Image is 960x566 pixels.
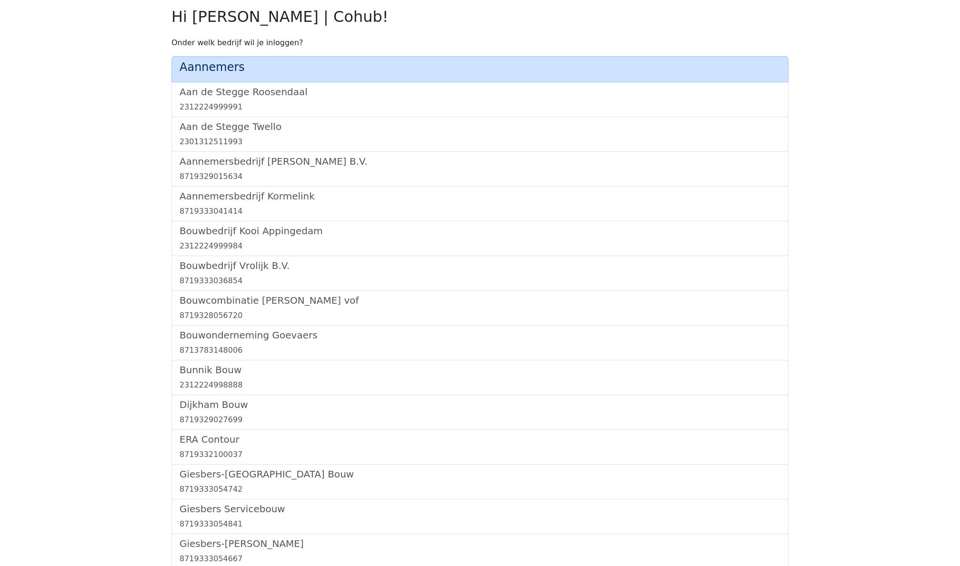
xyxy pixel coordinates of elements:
[171,8,789,26] h2: Hi [PERSON_NAME] | Cohub!
[180,399,780,410] h5: Dijkham Bouw
[171,37,789,49] p: Onder welk bedrijf wil je inloggen?
[180,136,780,148] div: 2301312511993
[180,240,780,252] div: 2312224999984
[180,60,780,74] h4: Aannemers
[180,225,780,252] a: Bouwbedrijf Kooi Appingedam2312224999984
[180,121,780,148] a: Aan de Stegge Twello2301312511993
[180,86,780,98] h5: Aan de Stegge Roosendaal
[180,468,780,480] h5: Giesbers-[GEOGRAPHIC_DATA] Bouw
[180,414,780,426] div: 8719329027699
[180,86,780,113] a: Aan de Stegge Roosendaal2312224999991
[180,518,780,530] div: 8719333054841
[180,434,780,445] h5: ERA Contour
[180,553,780,565] div: 8719333054667
[180,468,780,495] a: Giesbers-[GEOGRAPHIC_DATA] Bouw8719333054742
[180,503,780,530] a: Giesbers Servicebouw8719333054841
[180,101,780,113] div: 2312224999991
[180,310,780,321] div: 8719328056720
[180,434,780,460] a: ERA Contour8719332100037
[180,275,780,287] div: 8719333036854
[180,260,780,271] h5: Bouwbedrijf Vrolijk B.V.
[180,538,780,565] a: Giesbers-[PERSON_NAME]8719333054667
[180,206,780,217] div: 8719333041414
[180,171,780,182] div: 8719329015634
[180,345,780,356] div: 8713783148006
[180,295,780,306] h5: Bouwcombinatie [PERSON_NAME] vof
[180,225,780,237] h5: Bouwbedrijf Kooi Appingedam
[180,503,780,515] h5: Giesbers Servicebouw
[180,121,780,132] h5: Aan de Stegge Twello
[180,260,780,287] a: Bouwbedrijf Vrolijk B.V.8719333036854
[180,364,780,376] h5: Bunnik Bouw
[180,538,780,549] h5: Giesbers-[PERSON_NAME]
[180,190,780,217] a: Aannemersbedrijf Kormelink8719333041414
[180,364,780,391] a: Bunnik Bouw2312224998888
[180,379,780,391] div: 2312224998888
[180,399,780,426] a: Dijkham Bouw8719329027699
[180,329,780,356] a: Bouwonderneming Goevaers8713783148006
[180,190,780,202] h5: Aannemersbedrijf Kormelink
[180,484,780,495] div: 8719333054742
[180,295,780,321] a: Bouwcombinatie [PERSON_NAME] vof8719328056720
[180,329,780,341] h5: Bouwonderneming Goevaers
[180,156,780,182] a: Aannemersbedrijf [PERSON_NAME] B.V.8719329015634
[180,156,780,167] h5: Aannemersbedrijf [PERSON_NAME] B.V.
[180,449,780,460] div: 8719332100037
